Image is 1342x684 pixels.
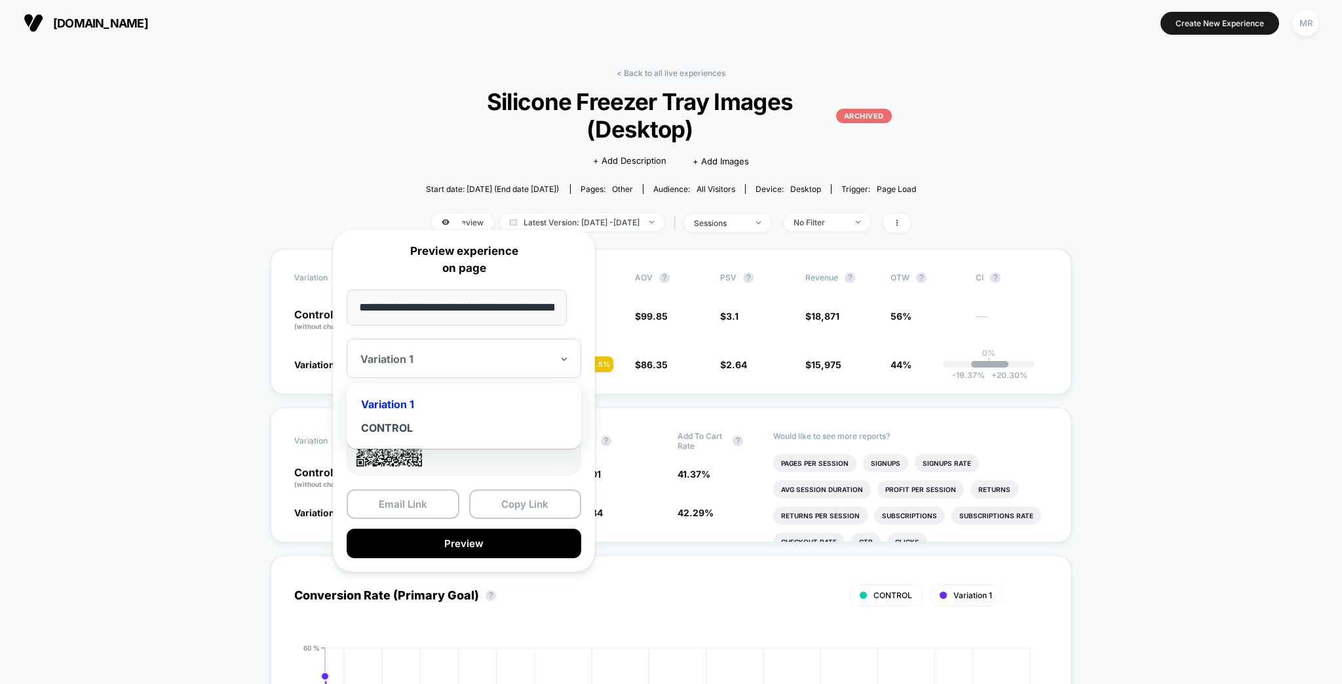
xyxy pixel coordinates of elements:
span: 3.1 [726,311,738,322]
button: Create New Experience [1160,12,1279,35]
div: No Filter [794,218,846,227]
span: AOV [635,273,653,282]
span: 41.37 % [678,468,710,480]
span: Variation 1 [953,590,992,600]
span: 44% [891,359,911,370]
p: 0% [982,348,995,358]
span: (without changes) [294,322,353,330]
div: MR [1293,10,1318,36]
span: 56% [891,311,911,322]
span: | [670,214,684,233]
p: Control [294,467,377,489]
span: $ [805,311,839,322]
span: 20.30 % [985,370,1027,380]
li: Returns [970,480,1018,499]
div: Variation 1 [353,392,575,416]
li: Ctr [851,533,881,551]
button: Email Link [347,489,459,519]
span: $ [720,359,747,370]
span: 99.85 [641,311,668,322]
span: + Add Images [693,156,749,166]
li: Subscriptions Rate [951,506,1041,525]
span: Add To Cart Rate [678,431,726,451]
img: end [856,221,860,223]
span: Latest Version: [DATE] - [DATE] [500,214,664,231]
p: Control [294,309,366,332]
div: CONTROL [353,416,575,440]
span: 2.64 [726,359,747,370]
button: MR [1289,10,1322,37]
span: Device: [745,184,831,194]
button: ? [486,590,496,601]
div: Pages: [581,184,633,194]
button: ? [990,273,1001,283]
p: Would like to see more reports? [773,431,1048,441]
span: $ [635,359,668,370]
span: Page Load [877,184,916,194]
button: ? [845,273,855,283]
span: CI [976,273,1048,283]
img: Visually logo [24,13,43,33]
span: Preview [432,214,493,231]
div: sessions [694,218,746,228]
span: $ [805,359,841,370]
span: other [612,184,633,194]
span: CONTROL [873,590,912,600]
span: $ [720,311,738,322]
button: ? [916,273,927,283]
span: 18,871 [811,311,839,322]
span: PSV [720,273,737,282]
span: Variation [294,273,366,283]
button: Preview [347,529,581,558]
span: Variation 1 [294,359,341,370]
button: ? [733,436,743,446]
span: 42.29 % [678,507,714,518]
li: Signups [863,454,908,472]
p: | [987,358,990,368]
span: + Add Description [593,155,666,168]
li: Profit Per Session [877,480,964,499]
span: Variation [294,431,366,451]
span: $ [635,311,668,322]
span: All Visitors [697,184,735,194]
button: ? [743,273,754,283]
img: end [756,221,761,224]
div: Trigger: [841,184,916,194]
div: Audience: [653,184,735,194]
img: end [649,221,654,223]
span: desktop [790,184,821,194]
span: + [991,370,997,380]
li: Pages Per Session [773,454,856,472]
p: ARCHIVED [836,109,892,123]
span: OTW [891,273,963,283]
button: [DOMAIN_NAME] [20,12,152,33]
span: 15,975 [811,359,841,370]
span: Variation 1 [294,507,341,518]
li: Avg Session Duration [773,480,871,499]
li: Signups Rate [915,454,979,472]
span: 86.35 [641,359,668,370]
li: Clicks [887,533,927,551]
a: < Back to all live experiences [617,68,725,78]
button: Copy Link [469,489,582,519]
li: Returns Per Session [773,506,868,525]
li: Subscriptions [874,506,945,525]
span: Start date: [DATE] (End date [DATE]) [426,184,559,194]
li: Checkout Rate [773,533,845,551]
span: Silicone Freezer Tray Images (Desktop) [450,88,892,143]
span: (without changes) [294,480,353,488]
p: Preview experience on page [347,243,581,276]
span: -19.37 % [952,370,985,380]
tspan: 60 % [303,644,320,652]
span: Revenue [805,273,838,282]
span: [DOMAIN_NAME] [53,16,148,30]
span: --- [976,313,1048,332]
button: ? [659,273,670,283]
